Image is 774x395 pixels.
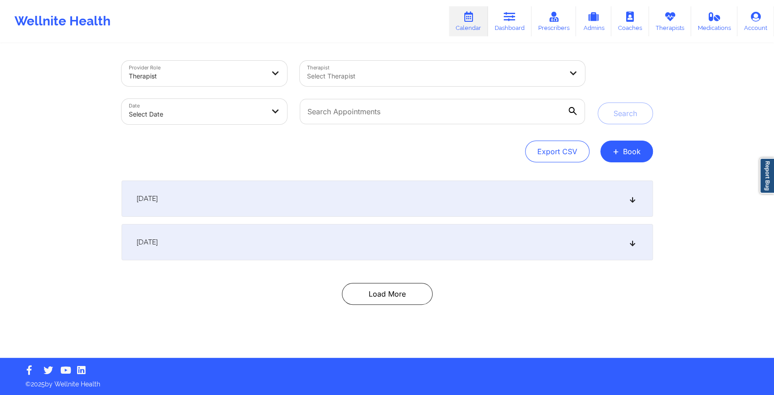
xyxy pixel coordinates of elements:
a: Report Bug [759,158,774,194]
a: Admins [576,6,611,36]
a: Calendar [449,6,488,36]
button: Export CSV [525,141,589,162]
a: Coaches [611,6,649,36]
input: Search Appointments [300,99,584,124]
a: Therapists [649,6,691,36]
div: Select Date [129,104,265,124]
span: + [613,149,619,154]
button: +Book [600,141,653,162]
a: Prescribers [531,6,576,36]
p: © 2025 by Wellnite Health [19,373,755,389]
a: Medications [691,6,738,36]
span: [DATE] [136,238,158,247]
button: Search [598,102,653,124]
span: [DATE] [136,194,158,203]
a: Dashboard [488,6,531,36]
div: Therapist [129,66,265,86]
a: Account [737,6,774,36]
button: Load More [342,283,433,305]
